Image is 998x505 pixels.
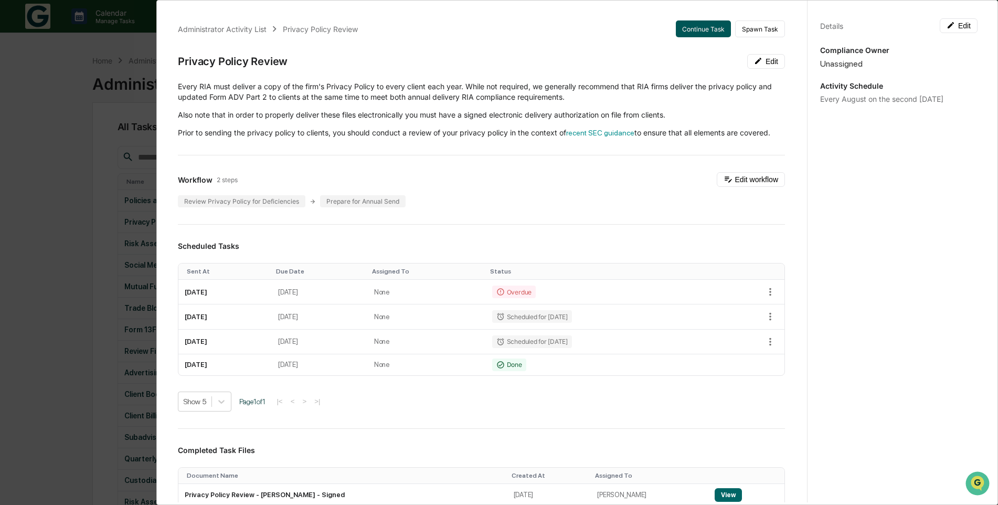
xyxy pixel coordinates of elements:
span: Data Lookup [21,152,66,163]
div: Done [492,359,526,371]
td: [DATE] [178,304,272,329]
span: Attestations [87,132,130,143]
td: None [368,304,486,329]
button: Edit [747,54,785,69]
button: View [715,488,742,502]
div: Privacy Policy Review [283,25,358,34]
div: Scheduled for [DATE] [492,335,572,348]
div: Review Privacy Policy for Deficiencies [178,195,305,207]
div: Toggle SortBy [276,268,364,275]
h3: Scheduled Tasks [178,241,785,250]
span: Preclearance [21,132,68,143]
div: Toggle SortBy [372,268,482,275]
button: > [299,397,310,406]
button: Edit workflow [717,172,785,187]
p: Every RIA must deliver a copy of the firm's Privacy Policy to every client each year. While not r... [178,81,785,102]
span: Page 1 of 1 [239,397,266,406]
td: [DATE] [272,354,368,375]
td: [DATE] [178,280,272,304]
div: Toggle SortBy [512,472,587,479]
td: [DATE] [178,354,272,375]
td: [DATE] [272,280,368,304]
p: Prior to sending the privacy policy to clients, you should conduct a review of your privacy polic... [178,128,785,138]
span: Workflow [178,175,213,184]
div: 🔎 [10,153,19,162]
button: Spawn Task [735,20,785,37]
iframe: Open customer support [964,470,993,499]
div: Overdue [492,286,536,298]
a: 🗄️Attestations [72,128,134,147]
p: How can we help? [10,22,191,39]
a: 🖐️Preclearance [6,128,72,147]
button: < [288,397,298,406]
img: 1746055101610-c473b297-6a78-478c-a979-82029cc54cd1 [10,80,29,99]
div: Toggle SortBy [187,268,268,275]
a: recent SEC guidance [566,129,634,137]
div: Privacy Policy Review [178,55,288,68]
td: [DATE] [272,330,368,354]
button: Edit [940,18,978,33]
div: Scheduled for [DATE] [492,310,572,323]
div: Toggle SortBy [490,268,710,275]
h3: Completed Task Files [178,446,785,455]
td: None [368,330,486,354]
td: [DATE] [178,330,272,354]
p: Also note that in order to properly deliver these files electronically you must have a signed ele... [178,110,785,120]
div: Prepare for Annual Send [320,195,406,207]
button: Continue Task [676,20,731,37]
div: 🗄️ [76,133,84,142]
span: Pylon [104,178,127,186]
div: Administrator Activity List [178,25,267,34]
div: Unassigned [820,59,978,69]
div: Toggle SortBy [187,472,503,479]
div: We're available if you need us! [36,91,133,99]
div: Every August on the second [DATE] [820,94,978,103]
div: Start new chat [36,80,172,91]
button: Start new chat [178,83,191,96]
td: None [368,354,486,375]
a: Powered byPylon [74,177,127,186]
p: Compliance Owner [820,46,978,55]
td: None [368,280,486,304]
span: 2 steps [217,176,238,184]
div: Toggle SortBy [595,472,704,479]
div: Details [820,22,843,30]
td: [DATE] [272,304,368,329]
a: 🔎Data Lookup [6,148,70,167]
div: Toggle SortBy [717,472,780,479]
p: Activity Schedule [820,81,978,90]
button: |< [273,397,285,406]
button: >| [311,397,323,406]
div: 🖐️ [10,133,19,142]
